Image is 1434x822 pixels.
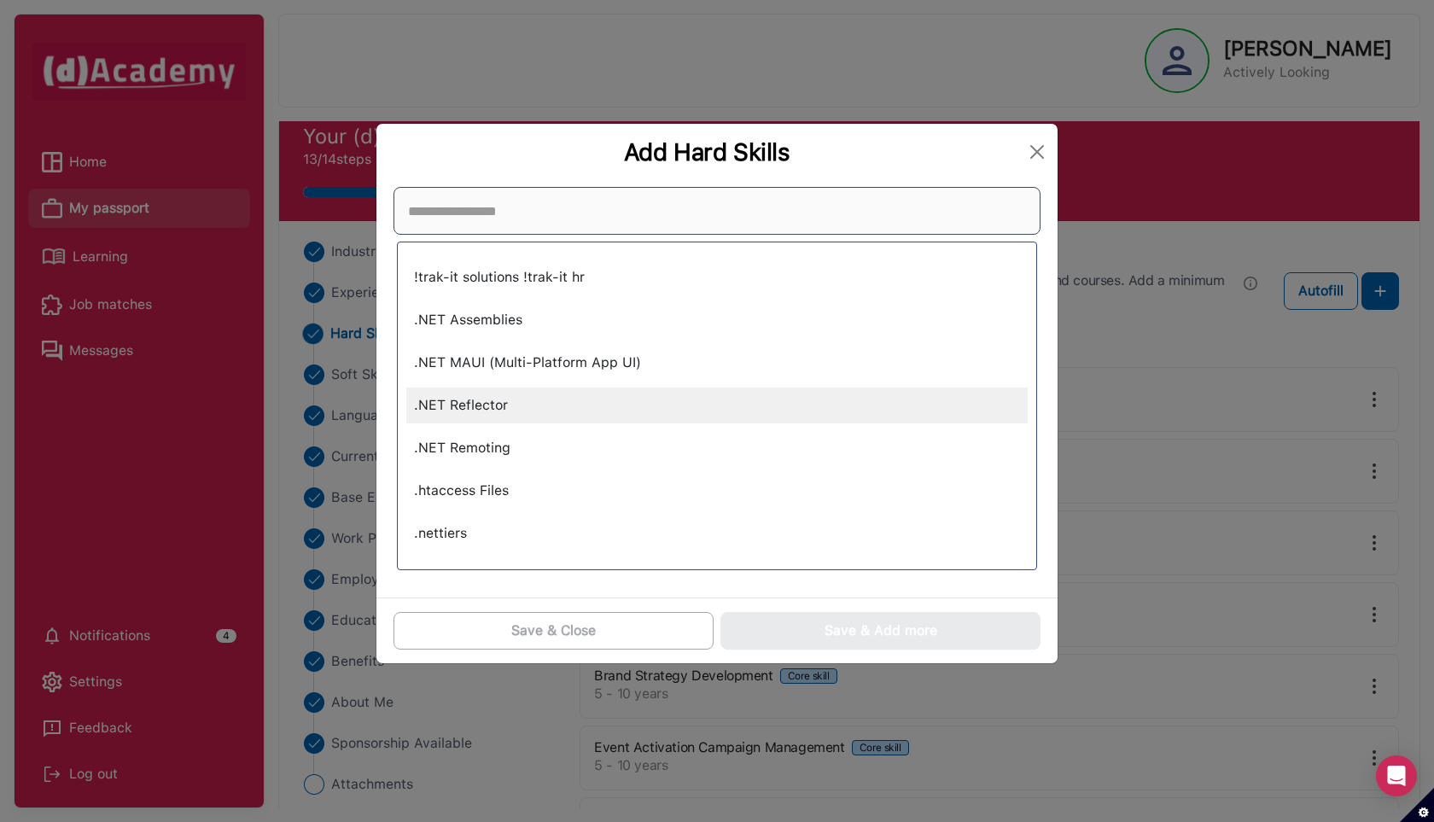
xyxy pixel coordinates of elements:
button: Save & Close [393,612,714,650]
div: Add Hard Skills [390,137,1023,166]
div: 100 plus hatch pattern library [406,558,1028,594]
button: Close [1023,138,1051,166]
div: .NET MAUI (Multi-Platform App UI) [406,345,1028,381]
div: Open Intercom Messenger [1376,755,1417,796]
button: Set cookie preferences [1400,788,1434,822]
div: !trak-it solutions !trak-it hr [406,259,1028,295]
button: Save & Add more [720,612,1041,650]
div: .NET Assemblies [406,302,1028,338]
div: .NET Reflector [406,388,1028,423]
div: Save & Close [511,621,596,641]
div: .NET Remoting [406,430,1028,466]
div: .htaccess Files [406,473,1028,509]
div: .nettiers [406,516,1028,551]
div: Save & Add more [825,621,937,641]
